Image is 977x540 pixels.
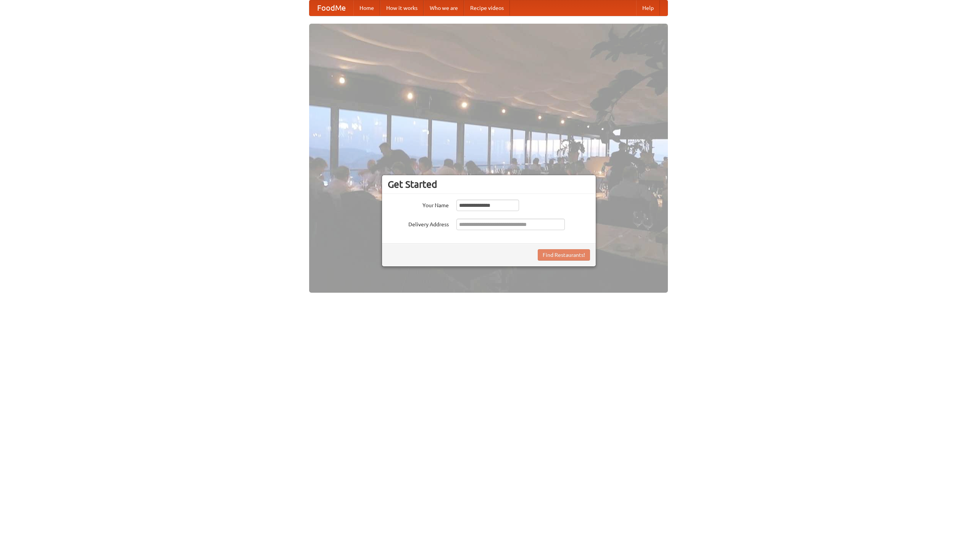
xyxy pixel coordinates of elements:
label: Delivery Address [388,219,449,228]
a: FoodMe [310,0,353,16]
a: Recipe videos [464,0,510,16]
h3: Get Started [388,179,590,190]
a: Who we are [424,0,464,16]
a: How it works [380,0,424,16]
button: Find Restaurants! [538,249,590,261]
a: Help [636,0,660,16]
label: Your Name [388,200,449,209]
a: Home [353,0,380,16]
